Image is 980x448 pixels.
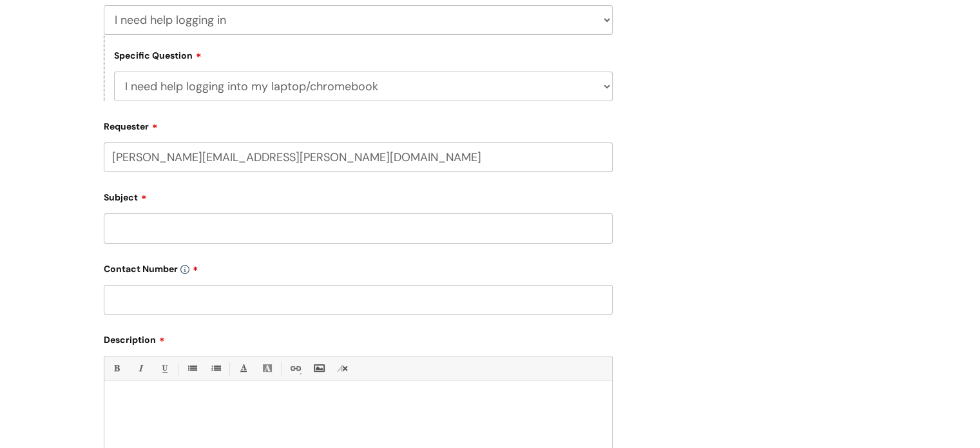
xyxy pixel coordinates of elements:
a: Bold (Ctrl-B) [108,360,124,376]
label: Contact Number [104,259,613,275]
a: Insert Image... [311,360,327,376]
label: Requester [104,117,613,132]
a: • Unordered List (Ctrl-Shift-7) [184,360,200,376]
a: Font Color [235,360,251,376]
label: Specific Question [114,48,202,61]
input: Email [104,142,613,172]
a: Italic (Ctrl-I) [132,360,148,376]
label: Subject [104,188,613,203]
a: Back Color [259,360,275,376]
a: 1. Ordered List (Ctrl-Shift-8) [207,360,224,376]
a: Link [287,360,303,376]
a: Remove formatting (Ctrl-\) [334,360,351,376]
img: info-icon.svg [180,265,189,274]
a: Underline(Ctrl-U) [156,360,172,376]
label: Description [104,330,613,346]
